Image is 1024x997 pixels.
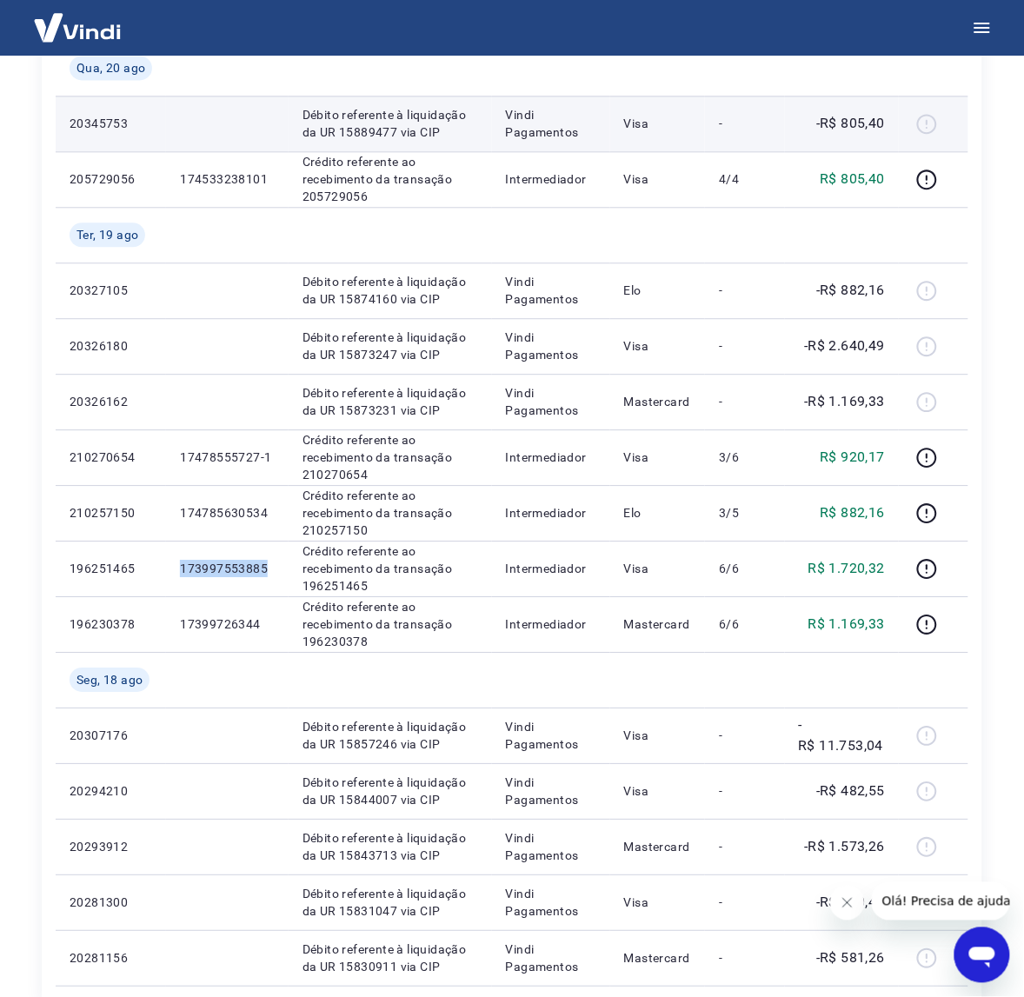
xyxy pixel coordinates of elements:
p: -R$ 581,26 [816,947,885,968]
p: Visa [624,560,692,577]
p: R$ 920,17 [821,447,886,468]
p: -R$ 882,16 [816,280,885,301]
p: Vindi Pagamentos [506,885,596,920]
iframe: Botão para abrir a janela de mensagens [954,927,1010,983]
p: 196230378 [70,615,152,633]
p: Visa [624,782,692,800]
p: 205729056 [70,170,152,188]
p: Mastercard [624,838,692,855]
p: Visa [624,115,692,132]
p: Visa [624,337,692,355]
p: -R$ 1.169,33 [804,391,885,412]
p: Intermediador [506,615,596,633]
p: -R$ 2.640,49 [804,336,885,356]
p: 20294210 [70,782,152,800]
p: Elo [624,504,692,522]
p: 20345753 [70,115,152,132]
p: 196251465 [70,560,152,577]
p: R$ 882,16 [821,502,886,523]
p: - [719,838,770,855]
p: Débito referente à liquidação da UR 15874160 via CIP [303,273,478,308]
p: Débito referente à liquidação da UR 15831047 via CIP [303,885,478,920]
p: Crédito referente ao recebimento da transação 196230378 [303,598,478,650]
p: - [719,282,770,299]
span: Ter, 19 ago [76,226,138,243]
p: 20307176 [70,727,152,744]
p: Vindi Pagamentos [506,941,596,975]
p: R$ 1.720,32 [808,558,885,579]
p: Débito referente à liquidação da UR 15873247 via CIP [303,329,478,363]
p: 20281300 [70,894,152,911]
p: - [719,949,770,967]
p: - [719,727,770,744]
p: - [719,393,770,410]
p: 210270654 [70,449,152,466]
p: Visa [624,727,692,744]
p: - [719,782,770,800]
p: Débito referente à liquidação da UR 15844007 via CIP [303,774,478,808]
p: 20281156 [70,949,152,967]
p: Crédito referente ao recebimento da transação 210270654 [303,431,478,483]
iframe: Mensagem da empresa [872,882,1010,921]
p: -R$ 850,46 [816,892,885,913]
p: 17478555727-1 [180,449,275,466]
p: 4/4 [719,170,770,188]
span: Olá! Precisa de ajuda? [10,12,146,26]
p: 17399726344 [180,615,275,633]
p: Vindi Pagamentos [506,384,596,419]
p: Crédito referente ao recebimento da transação 210257150 [303,487,478,539]
p: -R$ 1.573,26 [804,836,885,857]
span: Seg, 18 ago [76,671,143,688]
p: Mastercard [624,949,692,967]
p: Intermediador [506,170,596,188]
p: Crédito referente ao recebimento da transação 205729056 [303,153,478,205]
p: Vindi Pagamentos [506,106,596,141]
p: R$ 1.169,33 [808,614,885,635]
p: -R$ 805,40 [816,113,885,134]
p: -R$ 482,55 [816,781,885,801]
p: Crédito referente ao recebimento da transação 196251465 [303,542,478,595]
p: 3/6 [719,449,770,466]
p: Vindi Pagamentos [506,774,596,808]
p: Vindi Pagamentos [506,273,596,308]
p: - [719,115,770,132]
p: Débito referente à liquidação da UR 15830911 via CIP [303,941,478,975]
img: Vindi [21,1,134,54]
p: 20293912 [70,838,152,855]
p: Intermediador [506,560,596,577]
p: Visa [624,894,692,911]
p: 20327105 [70,282,152,299]
p: Débito referente à liquidação da UR 15843713 via CIP [303,829,478,864]
p: Débito referente à liquidação da UR 15857246 via CIP [303,718,478,753]
p: - [719,337,770,355]
p: Vindi Pagamentos [506,329,596,363]
p: Visa [624,449,692,466]
p: Vindi Pagamentos [506,718,596,753]
p: 3/5 [719,504,770,522]
p: 6/6 [719,615,770,633]
p: 173997553885 [180,560,275,577]
p: 6/6 [719,560,770,577]
p: Débito referente à liquidação da UR 15889477 via CIP [303,106,478,141]
p: Visa [624,170,692,188]
p: Mastercard [624,393,692,410]
p: - [719,894,770,911]
p: Débito referente à liquidação da UR 15873231 via CIP [303,384,478,419]
p: 210257150 [70,504,152,522]
p: 174785630534 [180,504,275,522]
p: 20326162 [70,393,152,410]
p: Intermediador [506,504,596,522]
p: Mastercard [624,615,692,633]
p: 20326180 [70,337,152,355]
iframe: Fechar mensagem [830,886,865,921]
p: Elo [624,282,692,299]
p: R$ 805,40 [821,169,886,189]
span: Qua, 20 ago [76,59,145,76]
p: -R$ 11.753,04 [799,715,886,756]
p: 174533238101 [180,170,275,188]
p: Vindi Pagamentos [506,829,596,864]
p: Intermediador [506,449,596,466]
